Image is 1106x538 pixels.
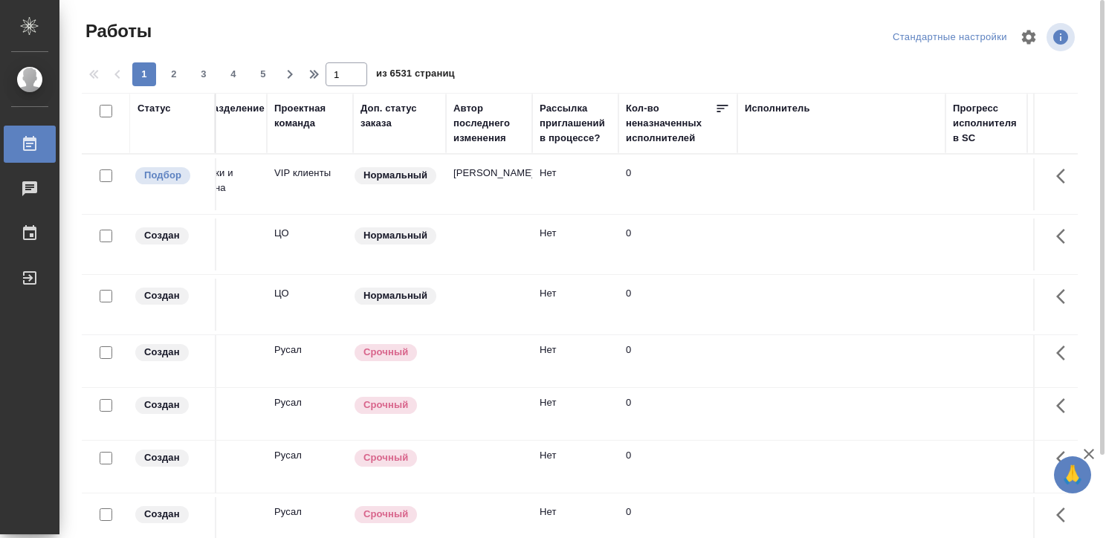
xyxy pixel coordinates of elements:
p: Срочный [363,398,408,412]
td: 0 [618,158,737,210]
td: Русал [267,441,353,493]
td: [PERSON_NAME] [446,158,532,210]
button: Здесь прячутся важные кнопки [1047,441,1083,476]
p: Создан [144,228,180,243]
button: 5 [251,62,275,86]
button: Здесь прячутся важные кнопки [1047,218,1083,254]
span: 5 [251,67,275,82]
button: 🙏 [1054,456,1091,493]
td: Нет [532,158,618,210]
div: Заказ еще не согласован с клиентом, искать исполнителей рано [134,505,207,525]
td: 0 [618,441,737,493]
button: Здесь прячутся важные кнопки [1047,335,1083,371]
button: Здесь прячутся важные кнопки [1047,388,1083,424]
div: Заказ еще не согласован с клиентом, искать исполнителей рано [134,395,207,415]
p: Нормальный [363,168,427,183]
p: Нормальный [363,288,427,303]
p: Создан [144,450,180,465]
button: Здесь прячутся важные кнопки [1047,279,1083,314]
td: VIP клиенты [267,158,353,210]
td: ЦО [267,218,353,270]
div: Проектная команда [274,101,346,131]
div: Заказ еще не согласован с клиентом, искать исполнителей рано [134,286,207,306]
div: Доп. статус заказа [360,101,439,131]
div: Исполнитель [745,101,810,116]
span: Работы [82,19,152,43]
td: Нет [532,279,618,331]
p: Срочный [363,507,408,522]
div: Кол-во неназначенных исполнителей [626,101,715,146]
span: 3 [192,67,216,82]
td: ЦО [267,279,353,331]
td: Нет [532,218,618,270]
button: Здесь прячутся важные кнопки [1047,158,1083,194]
span: Посмотреть информацию [1047,23,1078,51]
td: Нет [532,335,618,387]
p: Срочный [363,450,408,465]
div: Автор последнего изменения [453,101,525,146]
div: Заказ еще не согласован с клиентом, искать исполнителей рано [134,343,207,363]
div: Заказ еще не согласован с клиентом, искать исполнителей рано [134,448,207,468]
p: Подбор [144,168,181,183]
span: 🙏 [1060,459,1085,490]
p: Нормальный [363,228,427,243]
p: Создан [144,345,180,360]
p: Создан [144,288,180,303]
p: Создан [144,507,180,522]
div: Рассылка приглашений в процессе? [540,101,611,146]
td: Русал [267,388,353,440]
button: 2 [162,62,186,86]
button: 4 [221,62,245,86]
td: Нет [532,388,618,440]
div: Подразделение [188,101,265,116]
td: Русал [267,335,353,387]
div: Прогресс исполнителя в SC [953,101,1020,146]
div: split button [889,26,1011,49]
div: Статус [138,101,171,116]
div: Заказ еще не согласован с клиентом, искать исполнителей рано [134,226,207,246]
span: 4 [221,67,245,82]
td: 0 [618,279,737,331]
td: 0 [618,218,737,270]
span: из 6531 страниц [376,65,455,86]
td: 0 [618,335,737,387]
button: Здесь прячутся важные кнопки [1047,497,1083,533]
p: Срочный [363,345,408,360]
p: Создан [144,398,180,412]
span: 2 [162,67,186,82]
td: 0 [618,388,737,440]
span: Настроить таблицу [1011,19,1047,55]
div: Можно подбирать исполнителей [134,166,207,186]
td: Нет [532,441,618,493]
td: Верстки и дизайна [181,158,267,210]
button: 3 [192,62,216,86]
